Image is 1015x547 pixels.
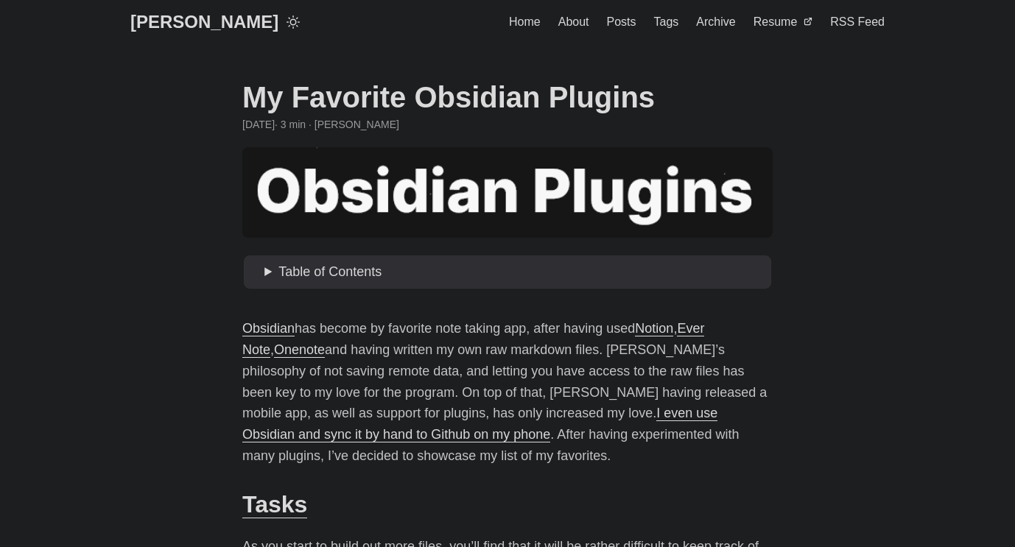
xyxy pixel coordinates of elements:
p: has become by favorite note taking app, after having used , , and having written my own raw markd... [242,318,773,467]
span: Archive [696,15,735,28]
span: About [558,15,589,28]
span: Resume [754,15,798,28]
a: Notion [635,321,673,336]
h1: My Favorite Obsidian Plugins [242,80,773,115]
a: Tasks [242,491,307,518]
span: RSS Feed [830,15,885,28]
span: Tags [654,15,679,28]
a: Onenote [274,342,325,357]
a: Obsidian [242,321,295,336]
span: Posts [607,15,636,28]
span: Table of Contents [278,264,382,279]
div: · 3 min · [PERSON_NAME] [242,116,773,133]
span: 2022-04-10 14:47:57 -0400 -0400 [242,116,275,133]
span: Home [509,15,541,28]
summary: Table of Contents [264,261,765,283]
